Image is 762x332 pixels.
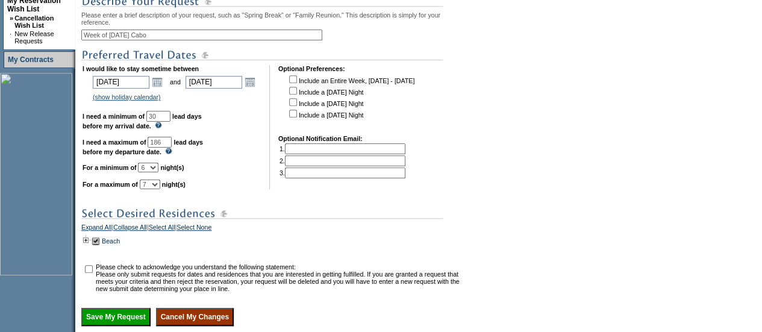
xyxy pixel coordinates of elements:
td: · [10,30,13,45]
a: Collapse All [113,224,147,234]
input: Save My Request [81,308,151,326]
td: 2. [280,155,405,166]
b: lead days before my arrival date. [83,113,202,130]
a: Beach [102,237,120,245]
b: lead days before my departure date. [83,139,203,155]
a: Cancellation Wish List [14,14,54,29]
td: and [168,74,183,90]
div: | | | [81,224,464,234]
a: Select All [149,224,175,234]
img: questionMark_lightBlue.gif [165,148,172,154]
b: night(s) [162,181,186,188]
b: I would like to stay sometime between [83,65,199,72]
a: New Release Requests [14,30,54,45]
td: 3. [280,168,405,178]
a: My Contracts [8,55,54,64]
b: For a maximum of [83,181,138,188]
b: Optional Notification Email: [278,135,363,142]
a: Open the calendar popup. [151,75,164,89]
b: Optional Preferences: [278,65,345,72]
td: Include an Entire Week, [DATE] - [DATE] Include a [DATE] Night Include a [DATE] Night Include a [... [287,74,414,127]
b: night(s) [160,164,184,171]
input: Date format: M/D/Y. Shortcut keys: [T] for Today. [UP] or [.] for Next Day. [DOWN] or [,] for Pre... [93,76,149,89]
td: 1. [280,143,405,154]
b: » [10,14,13,22]
b: I need a maximum of [83,139,146,146]
input: Cancel My Changes [156,308,234,326]
a: (show holiday calendar) [93,93,161,101]
b: For a minimum of [83,164,136,171]
a: Expand All [81,224,111,234]
a: Select None [176,224,211,234]
b: I need a minimum of [83,113,145,120]
td: Please check to acknowledge you understand the following statement: Please only submit requests f... [96,263,463,292]
img: questionMark_lightBlue.gif [155,122,162,128]
input: Date format: M/D/Y. Shortcut keys: [T] for Today. [UP] or [.] for Next Day. [DOWN] or [,] for Pre... [186,76,242,89]
a: Open the calendar popup. [243,75,257,89]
